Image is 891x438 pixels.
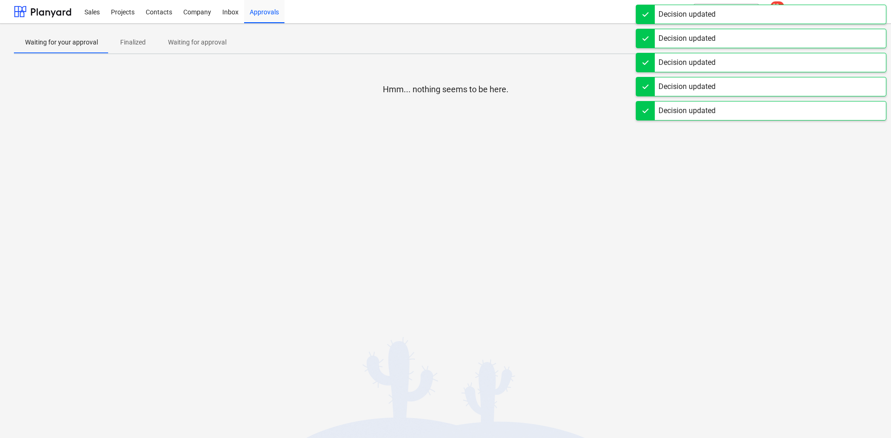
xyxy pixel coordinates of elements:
div: Decision updated [659,33,716,44]
p: Waiting for your approval [25,38,98,47]
div: Decision updated [659,105,716,116]
p: Finalized [120,38,146,47]
p: Hmm... nothing seems to be here. [383,84,509,95]
div: Decision updated [659,9,716,20]
iframe: Chat Widget [845,394,891,438]
p: Waiting for approval [168,38,226,47]
div: Decision updated [659,81,716,92]
div: Widget de chat [845,394,891,438]
div: Decision updated [659,57,716,68]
